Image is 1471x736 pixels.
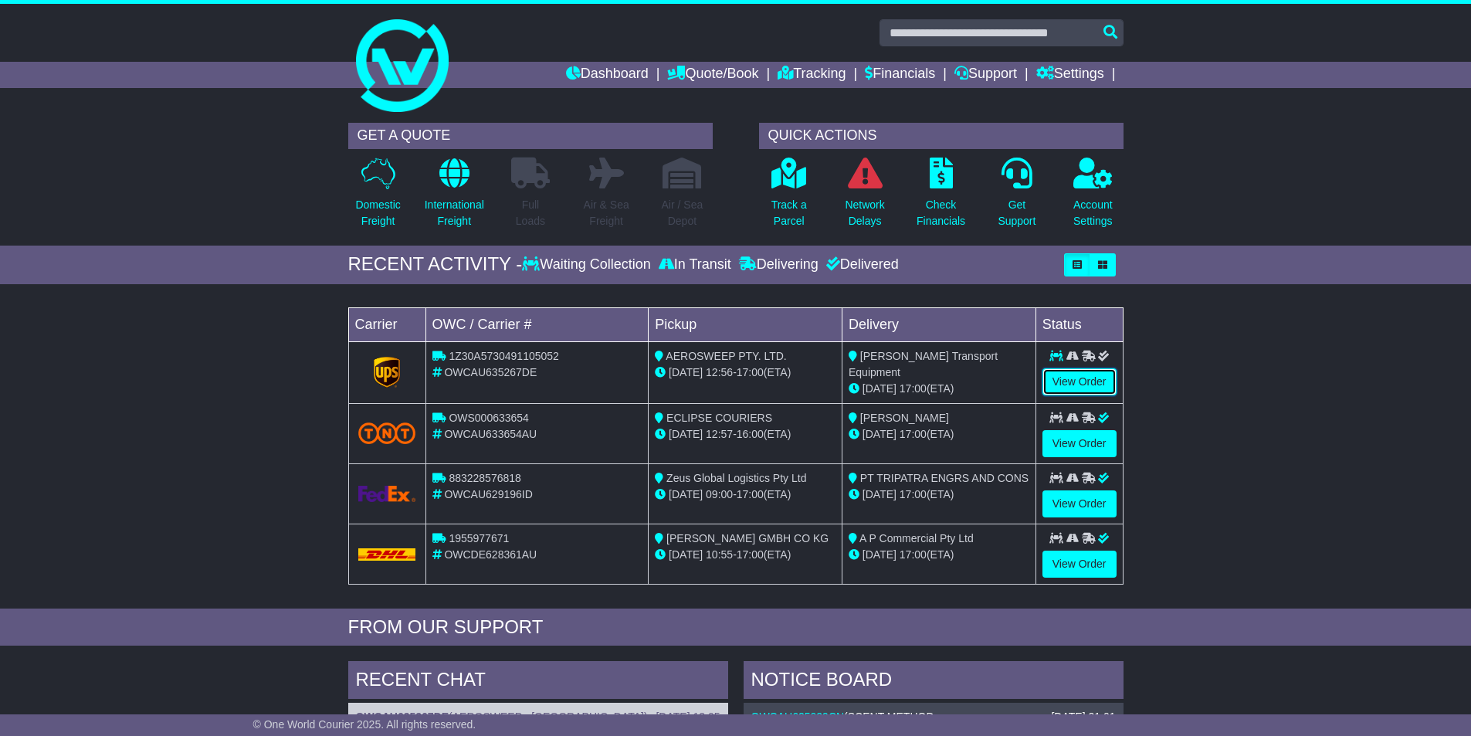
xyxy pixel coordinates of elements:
[669,548,703,561] span: [DATE]
[1042,490,1117,517] a: View Order
[997,157,1036,238] a: GetSupport
[358,422,416,443] img: TNT_Domestic.png
[655,256,735,273] div: In Transit
[444,548,537,561] span: OWCDE628361AU
[842,307,1035,341] td: Delivery
[348,307,425,341] td: Carrier
[900,548,927,561] span: 17:00
[669,428,703,440] span: [DATE]
[662,197,703,229] p: Air / Sea Depot
[1036,62,1104,88] a: Settings
[706,366,733,378] span: 12:56
[444,488,532,500] span: OWCAU629196ID
[655,547,835,563] div: - (ETA)
[522,256,654,273] div: Waiting Collection
[584,197,629,229] p: Air & Sea Freight
[706,488,733,500] span: 09:00
[735,256,822,273] div: Delivering
[845,197,884,229] p: Network Delays
[655,426,835,443] div: - (ETA)
[666,350,786,362] span: AEROSWEEP PTY. LTD.
[865,62,935,88] a: Financials
[444,366,537,378] span: OWCAU635267DE
[849,487,1029,503] div: (ETA)
[849,547,1029,563] div: (ETA)
[452,711,644,723] span: AEROSWEEP - [GEOGRAPHIC_DATA]
[253,718,476,731] span: © One World Courier 2025. All rights reserved.
[860,412,949,424] span: [PERSON_NAME]
[356,711,449,723] a: OWCAU635267DE
[1073,157,1113,238] a: AccountSettings
[822,256,899,273] div: Delivered
[759,123,1124,149] div: QUICK ACTIONS
[900,488,927,500] span: 17:00
[917,197,965,229] p: Check Financials
[666,472,806,484] span: Zeus Global Logistics Pty Ltd
[649,307,842,341] td: Pickup
[669,488,703,500] span: [DATE]
[863,548,896,561] span: [DATE]
[424,157,485,238] a: InternationalFreight
[425,197,484,229] p: International Freight
[916,157,966,238] a: CheckFinancials
[863,488,896,500] span: [DATE]
[348,661,728,703] div: RECENT CHAT
[737,366,764,378] span: 17:00
[771,197,807,229] p: Track a Parcel
[348,253,523,276] div: RECENT ACTIVITY -
[354,157,401,238] a: DomesticFreight
[1042,368,1117,395] a: View Order
[849,350,998,378] span: [PERSON_NAME] Transport Equipment
[666,532,829,544] span: [PERSON_NAME] GMBH CO KG
[449,350,558,362] span: 1Z30A5730491105052
[863,382,896,395] span: [DATE]
[744,661,1124,703] div: NOTICE BOARD
[737,488,764,500] span: 17:00
[1051,711,1115,724] div: [DATE] 21:01
[374,357,400,388] img: GetCarrierServiceLogo
[1042,551,1117,578] a: View Order
[998,197,1035,229] p: Get Support
[706,428,733,440] span: 12:57
[778,62,846,88] a: Tracking
[511,197,550,229] p: Full Loads
[1073,197,1113,229] p: Account Settings
[849,426,1029,443] div: (ETA)
[358,548,416,561] img: DHL.png
[849,381,1029,397] div: (ETA)
[859,532,974,544] span: A P Commercial Pty Ltd
[449,412,529,424] span: OWS000633654
[348,123,713,149] div: GET A QUOTE
[566,62,649,88] a: Dashboard
[356,711,720,724] div: ( )
[656,711,720,724] div: [DATE] 13:05
[655,365,835,381] div: - (ETA)
[358,486,416,502] img: GetCarrierServiceLogo
[771,157,808,238] a: Track aParcel
[667,62,758,88] a: Quote/Book
[449,472,520,484] span: 883228576818
[900,382,927,395] span: 17:00
[900,428,927,440] span: 17:00
[449,532,509,544] span: 1955977671
[355,197,400,229] p: Domestic Freight
[863,428,896,440] span: [DATE]
[348,616,1124,639] div: FROM OUR SUPPORT
[669,366,703,378] span: [DATE]
[1035,307,1123,341] td: Status
[444,428,537,440] span: OWCAU633654AU
[844,157,885,238] a: NetworkDelays
[751,711,845,723] a: OWCAU625029CN
[1042,430,1117,457] a: View Order
[737,428,764,440] span: 16:00
[655,487,835,503] div: - (ETA)
[860,472,1029,484] span: PT TRIPATRA ENGRS AND CONS
[954,62,1017,88] a: Support
[737,548,764,561] span: 17:00
[425,307,649,341] td: OWC / Carrier #
[706,548,733,561] span: 10:55
[666,412,772,424] span: ECLIPSE COURIERS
